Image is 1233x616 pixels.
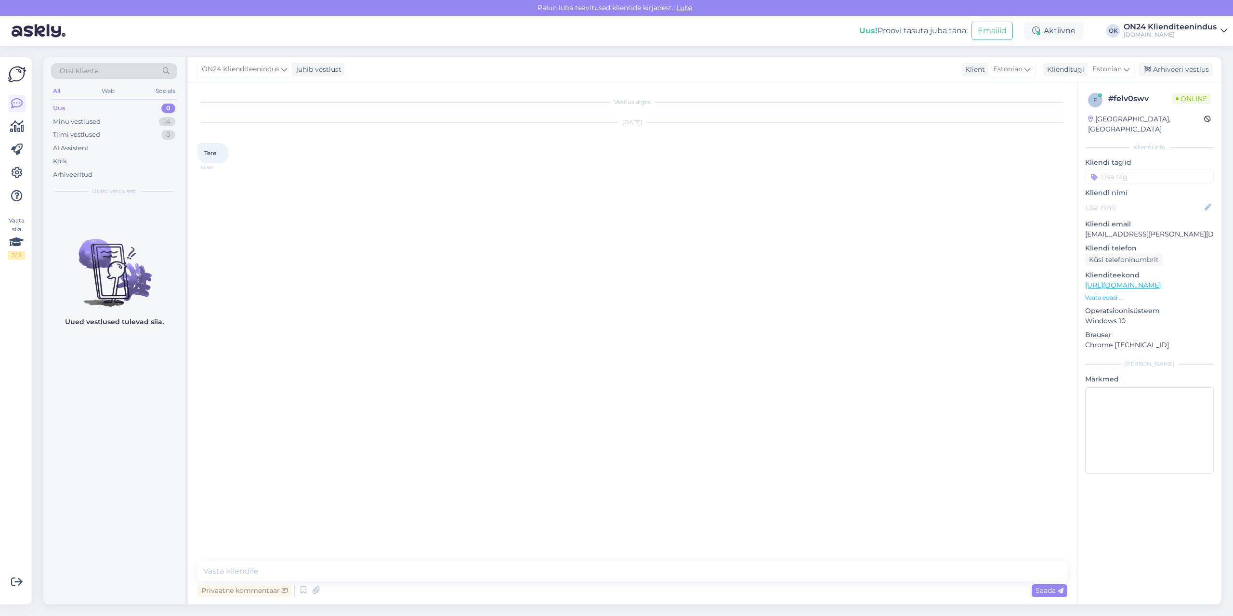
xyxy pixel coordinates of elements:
div: 0 [161,104,175,113]
p: Kliendi telefon [1085,243,1214,253]
div: [GEOGRAPHIC_DATA], [GEOGRAPHIC_DATA] [1088,114,1204,134]
p: Märkmed [1085,374,1214,384]
p: [EMAIL_ADDRESS][PERSON_NAME][DOMAIN_NAME] [1085,229,1214,239]
span: Saada [1036,586,1063,595]
div: [DATE] [197,118,1067,127]
p: Chrome [TECHNICAL_ID] [1085,340,1214,350]
span: Luba [673,3,695,12]
a: [URL][DOMAIN_NAME] [1085,281,1161,289]
div: Küsi telefoninumbrit [1085,253,1163,266]
div: 2 / 3 [8,251,25,260]
p: Vaata edasi ... [1085,293,1214,302]
div: Klienditugi [1043,65,1084,75]
div: [DOMAIN_NAME] [1124,31,1217,39]
div: All [51,85,62,97]
a: ON24 Klienditeenindus[DOMAIN_NAME] [1124,23,1227,39]
div: AI Assistent [53,144,89,153]
span: Uued vestlused [92,187,137,196]
p: Brauser [1085,330,1214,340]
div: ON24 Klienditeenindus [1124,23,1217,31]
div: Vaata siia [8,216,25,260]
p: Uued vestlused tulevad siia. [65,317,164,327]
img: Askly Logo [8,65,26,83]
p: Kliendi tag'id [1085,157,1214,168]
div: Arhiveeritud [53,170,92,180]
img: No chats [43,222,185,308]
div: Vestlus algas [197,98,1067,106]
div: Arhiveeri vestlus [1139,63,1213,76]
span: f [1093,96,1097,104]
div: [PERSON_NAME] [1085,360,1214,368]
p: Kliendi email [1085,219,1214,229]
div: Klient [961,65,985,75]
div: OK [1106,24,1120,38]
b: Uus! [859,26,878,35]
span: Estonian [1092,64,1122,75]
span: 15:40 [200,164,236,171]
div: 14 [159,117,175,127]
div: Proovi tasuta juba täna: [859,25,968,37]
span: Estonian [993,64,1023,75]
input: Lisa tag [1085,170,1214,184]
div: Minu vestlused [53,117,101,127]
div: Aktiivne [1024,22,1083,39]
div: Web [100,85,117,97]
button: Emailid [971,22,1013,40]
p: Klienditeekond [1085,270,1214,280]
div: juhib vestlust [292,65,341,75]
p: Windows 10 [1085,316,1214,326]
p: Operatsioonisüsteem [1085,306,1214,316]
div: Privaatne kommentaar [197,584,291,597]
div: Uus [53,104,66,113]
div: Kliendi info [1085,143,1214,152]
span: Tere [204,149,216,157]
span: ON24 Klienditeenindus [202,64,279,75]
div: Kõik [53,157,67,166]
span: Online [1172,93,1211,104]
div: 0 [161,130,175,140]
p: Kliendi nimi [1085,188,1214,198]
div: Socials [154,85,177,97]
input: Lisa nimi [1086,202,1203,213]
div: # felv0swv [1108,93,1172,105]
span: Otsi kliente [60,66,98,76]
div: Tiimi vestlused [53,130,100,140]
